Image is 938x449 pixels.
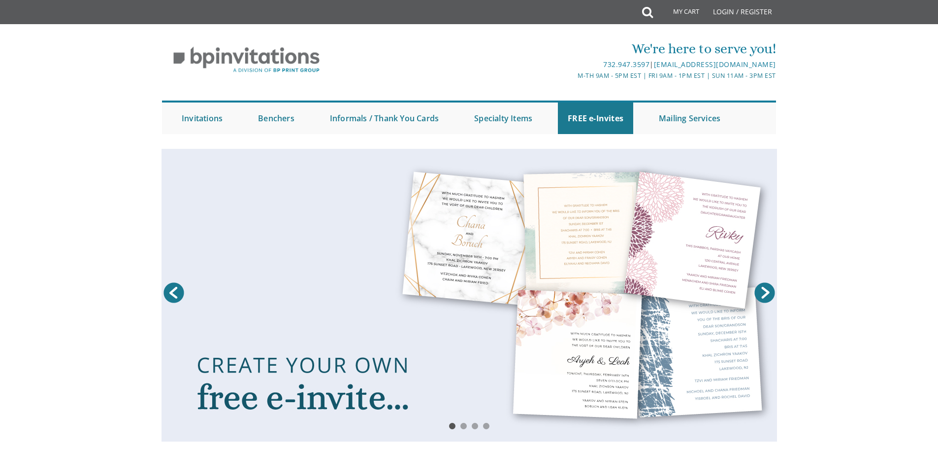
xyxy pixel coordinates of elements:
[248,103,304,134] a: Benchers
[464,103,542,134] a: Specialty Items
[162,39,331,80] img: BP Invitation Loft
[162,280,186,305] a: Prev
[654,60,776,69] a: [EMAIL_ADDRESS][DOMAIN_NAME]
[603,60,649,69] a: 732.947.3597
[367,59,776,70] div: |
[172,103,232,134] a: Invitations
[752,280,777,305] a: Next
[367,39,776,59] div: We're here to serve you!
[649,103,730,134] a: Mailing Services
[652,1,706,26] a: My Cart
[320,103,449,134] a: Informals / Thank You Cards
[367,70,776,81] div: M-Th 9am - 5pm EST | Fri 9am - 1pm EST | Sun 11am - 3pm EST
[558,103,633,134] a: FREE e-Invites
